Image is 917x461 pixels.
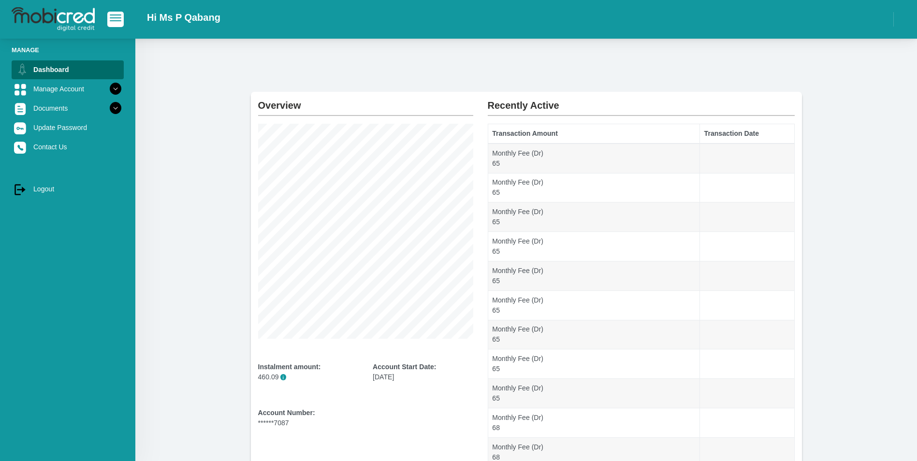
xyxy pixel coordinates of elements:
td: Monthly Fee (Dr) 65 [488,232,699,261]
b: Account Number: [258,409,315,417]
td: Monthly Fee (Dr) 65 [488,320,699,349]
li: Manage [12,45,124,55]
td: Monthly Fee (Dr) 65 [488,202,699,232]
a: Manage Account [12,80,124,98]
td: Monthly Fee (Dr) 65 [488,349,699,379]
h2: Recently Active [488,92,795,111]
td: Monthly Fee (Dr) 65 [488,173,699,202]
th: Transaction Amount [488,124,699,144]
span: i [280,374,287,380]
h2: Overview [258,92,473,111]
img: logo-mobicred.svg [12,7,95,31]
th: Transaction Date [699,124,794,144]
b: Instalment amount: [258,363,321,371]
td: Monthly Fee (Dr) 65 [488,144,699,173]
p: 460.09 [258,372,359,382]
a: Update Password [12,118,124,137]
h2: Hi Ms P Qabang [147,12,220,23]
td: Monthly Fee (Dr) 65 [488,379,699,408]
a: Contact Us [12,138,124,156]
div: [DATE] [373,362,473,382]
td: Monthly Fee (Dr) 68 [488,408,699,438]
a: Dashboard [12,60,124,79]
td: Monthly Fee (Dr) 65 [488,290,699,320]
td: Monthly Fee (Dr) 65 [488,261,699,290]
b: Account Start Date: [373,363,436,371]
a: Logout [12,180,124,198]
a: Documents [12,99,124,117]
